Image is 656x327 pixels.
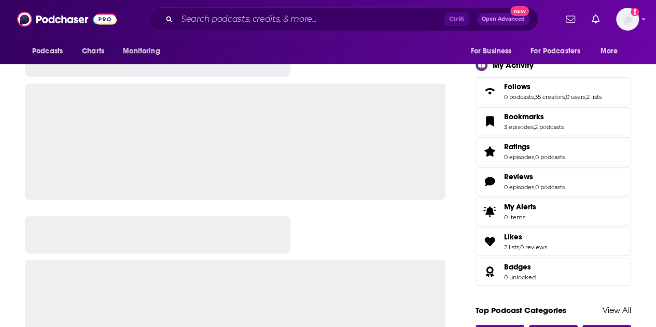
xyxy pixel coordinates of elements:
a: Top Podcast Categories [476,305,566,315]
a: 0 podcasts [504,93,534,101]
a: Likes [479,234,500,249]
a: Badges [504,262,536,272]
a: 0 episodes [504,153,534,161]
a: 2 podcasts [535,123,564,131]
span: My Alerts [504,202,536,211]
a: Ratings [479,144,500,159]
span: Ratings [476,137,631,165]
a: 0 podcasts [535,183,565,191]
span: Monitoring [123,44,160,59]
a: My Alerts [476,197,631,225]
span: , [534,93,535,101]
a: Likes [504,232,547,241]
span: Badges [476,258,631,286]
a: Reviews [479,174,500,189]
span: , [534,183,535,191]
span: More [601,44,618,59]
a: Reviews [504,172,565,181]
a: Badges [479,264,500,279]
a: Bookmarks [504,112,564,121]
span: , [534,153,535,161]
a: 2 lists [504,244,519,251]
div: Search podcasts, credits, & more... [148,7,538,31]
button: Open AdvancedNew [477,13,529,25]
span: For Podcasters [531,44,580,59]
a: Follows [479,84,500,98]
a: Bookmarks [479,114,500,129]
button: open menu [524,41,595,61]
span: Follows [504,82,531,91]
span: For Business [470,44,511,59]
a: Ratings [504,142,565,151]
a: Show notifications dropdown [562,10,579,28]
img: User Profile [616,8,639,31]
span: 0 items [504,214,536,221]
a: 0 unlocked [504,274,536,281]
a: 0 episodes [504,183,534,191]
span: Logged in as tgilbride [616,8,639,31]
button: open menu [116,41,173,61]
span: Badges [504,262,531,272]
svg: Email not verified [631,8,639,16]
a: 3 episodes [504,123,534,131]
span: Open Advanced [482,17,525,22]
button: Show profile menu [616,8,639,31]
span: Follows [476,77,631,105]
span: Bookmarks [476,107,631,135]
img: Podchaser - Follow, Share and Rate Podcasts [17,9,117,29]
a: Follows [504,82,602,91]
span: New [510,6,529,16]
span: Charts [82,44,104,59]
a: 0 reviews [520,244,547,251]
span: Likes [504,232,522,241]
span: , [585,93,587,101]
span: Ctrl K [444,12,469,26]
button: open menu [593,41,631,61]
span: Podcasts [32,44,63,59]
span: , [519,244,520,251]
a: 35 creators [535,93,565,101]
button: open menu [463,41,524,61]
a: View All [603,305,631,315]
span: My Alerts [479,204,500,219]
span: Ratings [504,142,530,151]
a: 0 users [566,93,585,101]
span: Reviews [476,167,631,195]
span: Likes [476,228,631,255]
span: , [534,123,535,131]
a: 2 lists [587,93,602,101]
a: Charts [75,41,110,61]
div: My Activity [493,60,534,70]
span: , [565,93,566,101]
span: Bookmarks [504,112,544,121]
a: 0 podcasts [535,153,565,161]
input: Search podcasts, credits, & more... [177,11,444,27]
a: Show notifications dropdown [588,10,604,28]
button: open menu [25,41,76,61]
span: Reviews [504,172,533,181]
